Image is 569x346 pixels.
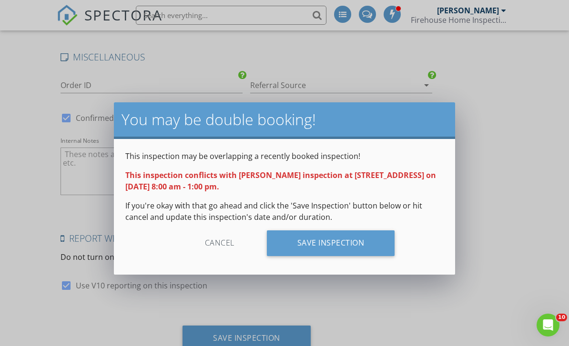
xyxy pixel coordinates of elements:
[125,150,444,162] p: This inspection may be overlapping a recently booked inspection!
[537,314,559,336] iframe: Intercom live chat
[556,314,567,321] span: 10
[125,170,436,192] strong: This inspection conflicts with [PERSON_NAME] inspection at [STREET_ADDRESS] on [DATE] 8:00 am - 1...
[174,230,265,256] div: Cancel
[122,110,447,129] h2: You may be double booking!
[125,200,444,223] p: If you're okay with that go ahead and click the 'Save Inspection' button below or hit cancel and ...
[267,230,395,256] div: Save Inspection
